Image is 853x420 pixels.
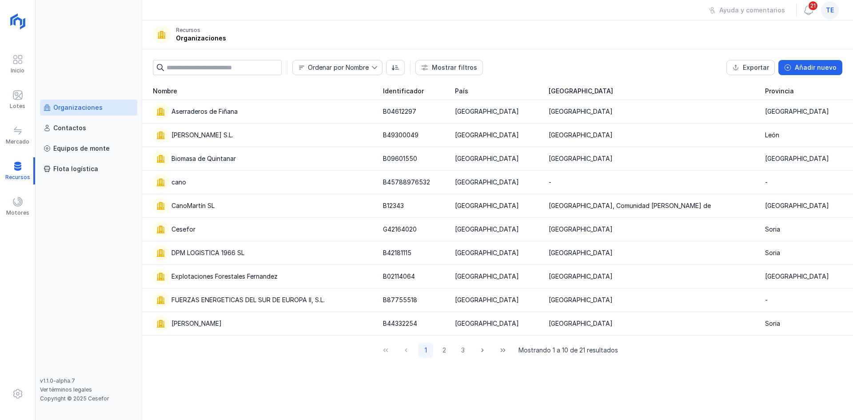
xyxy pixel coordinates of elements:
div: DPM LOGISTICA 1966 SL [171,248,244,257]
span: Nombre [293,60,371,75]
div: Explotaciones Forestales Fernandez [171,272,278,281]
div: [GEOGRAPHIC_DATA] [549,272,613,281]
div: Biomasa de Quintanar [171,154,236,163]
div: León [765,131,779,140]
div: - [765,178,768,187]
div: [GEOGRAPHIC_DATA] [455,319,519,328]
div: [GEOGRAPHIC_DATA] [455,131,519,140]
div: B44332254 [383,319,417,328]
div: B02114064 [383,272,415,281]
div: [GEOGRAPHIC_DATA] [549,154,613,163]
div: B87755518 [383,296,417,304]
div: [GEOGRAPHIC_DATA] [455,225,519,234]
span: te [826,6,834,15]
div: Inicio [11,67,24,74]
div: Soria [765,248,780,257]
div: Flota logística [53,164,98,173]
div: CanoMartín SL [171,201,215,210]
span: Identificador [383,87,424,96]
span: Provincia [765,87,794,96]
a: Contactos [40,120,137,136]
div: v1.1.0-alpha.7 [40,377,137,384]
div: Organizaciones [53,103,103,112]
div: [PERSON_NAME] S.L. [171,131,233,140]
span: Nombre [153,87,177,96]
button: Page 2 [437,343,452,358]
div: [GEOGRAPHIC_DATA] [765,154,829,163]
a: Ver términos legales [40,386,92,393]
span: 21 [808,0,818,11]
div: [GEOGRAPHIC_DATA] [765,201,829,210]
button: Last Page [494,343,511,358]
div: Organizaciones [176,34,226,43]
button: Ayuda y comentarios [703,3,791,18]
div: [GEOGRAPHIC_DATA] [765,107,829,116]
div: - [549,178,551,187]
span: Mostrando 1 a 10 de 21 resultados [518,346,618,355]
div: cano [171,178,186,187]
div: B09601550 [383,154,417,163]
div: [GEOGRAPHIC_DATA] [455,201,519,210]
div: [GEOGRAPHIC_DATA] [455,178,519,187]
button: Mostrar filtros [415,60,483,75]
div: [GEOGRAPHIC_DATA] [455,296,519,304]
div: B45788976532 [383,178,430,187]
div: Mostrar filtros [432,63,477,72]
div: Soria [765,319,780,328]
div: Cesefor [171,225,195,234]
button: Exportar [726,60,775,75]
div: Contactos [53,124,86,132]
div: [GEOGRAPHIC_DATA] [765,272,829,281]
div: Ayuda y comentarios [719,6,785,15]
div: [GEOGRAPHIC_DATA] [455,248,519,257]
div: [GEOGRAPHIC_DATA] [549,296,613,304]
div: Añadir nuevo [795,63,837,72]
button: Page 3 [455,343,470,358]
div: G42164020 [383,225,417,234]
div: Mercado [6,138,29,145]
a: Organizaciones [40,100,137,116]
div: [GEOGRAPHIC_DATA] [549,319,613,328]
button: Añadir nuevo [778,60,842,75]
a: Flota logística [40,161,137,177]
div: [GEOGRAPHIC_DATA] [549,107,613,116]
div: B12343 [383,201,404,210]
a: Equipos de monte [40,140,137,156]
span: [GEOGRAPHIC_DATA] [549,87,613,96]
div: [GEOGRAPHIC_DATA] [549,248,613,257]
div: Motores [6,209,29,216]
div: - [765,296,768,304]
div: [PERSON_NAME] [171,319,222,328]
div: [GEOGRAPHIC_DATA] [455,154,519,163]
div: Recursos [176,27,200,34]
div: Exportar [743,63,769,72]
div: Ordenar por Nombre [308,64,369,71]
div: [GEOGRAPHIC_DATA] [455,107,519,116]
span: País [455,87,468,96]
div: FUERZAS ENERGETICAS DEL SUR DE EUROPA II, S.L. [171,296,325,304]
div: [GEOGRAPHIC_DATA] [549,225,613,234]
div: [GEOGRAPHIC_DATA], Comunidad [PERSON_NAME] de [549,201,711,210]
img: logoRight.svg [7,10,29,32]
div: Equipos de monte [53,144,110,153]
div: B49300049 [383,131,419,140]
button: Page 1 [418,343,433,358]
div: Aserraderos de Fiñana [171,107,238,116]
div: B04612297 [383,107,416,116]
div: Lotes [10,103,25,110]
div: B42181115 [383,248,411,257]
div: [GEOGRAPHIC_DATA] [549,131,613,140]
button: Next Page [474,343,491,358]
div: Soria [765,225,780,234]
div: [GEOGRAPHIC_DATA] [455,272,519,281]
div: Copyright © 2025 Cesefor [40,395,137,402]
